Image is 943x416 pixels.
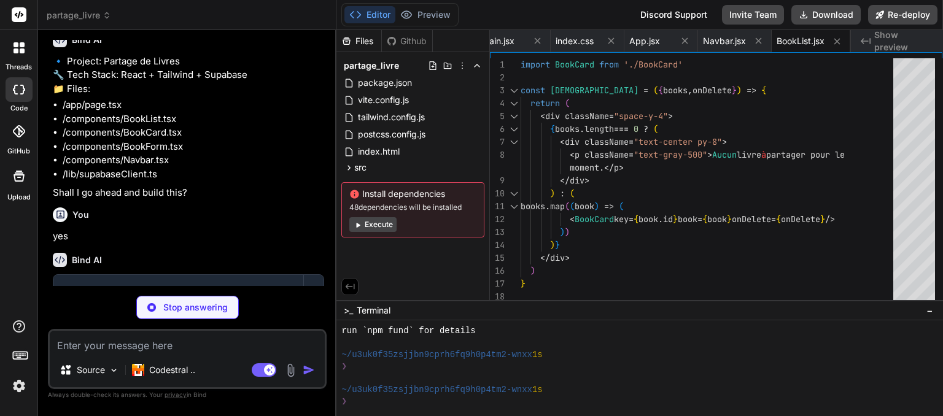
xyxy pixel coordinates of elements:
span: > [707,149,712,160]
span: − [926,304,933,317]
span: ( [653,85,658,96]
span: index.css [556,35,594,47]
span: ) [530,265,535,276]
span: </ [560,175,570,186]
span: ) [737,85,742,96]
span: package.json [357,75,413,90]
img: Codestral 25.01 [132,364,144,376]
span: div className [545,110,609,121]
div: 2 [490,71,505,84]
span: map [550,201,565,212]
div: 8 [490,148,505,161]
span: > [584,175,589,186]
h6: Bind AI [72,34,102,46]
div: 14 [490,239,505,252]
li: /components/Navbar.tsx [63,153,324,168]
span: from [599,59,619,70]
div: Click to collapse the range. [506,97,522,110]
span: partage_livre [344,60,399,72]
span: .</ [599,162,614,173]
span: ( [619,201,624,212]
div: 13 [490,226,505,239]
div: 12 [490,213,505,226]
span: = [629,149,634,160]
span: length [584,123,614,134]
button: Download [791,5,861,25]
span: } [820,214,825,225]
span: "text-center py-8" [634,136,722,147]
span: : [560,188,565,199]
span: book [638,214,658,225]
span: div className [565,136,629,147]
span: "text-gray-500" [634,149,707,160]
span: tailwind.config.js [357,110,426,125]
span: div [550,252,565,263]
span: src [354,161,367,174]
span: = [629,214,634,225]
span: = [643,85,648,96]
span: id [663,214,673,225]
span: ) [594,201,599,212]
li: /components/BookForm.tsx [63,140,324,154]
button: − [924,301,936,320]
span: } [521,278,526,289]
span: onDelete [732,214,771,225]
label: Upload [7,192,31,202]
span: ( [653,123,658,134]
span: import [521,59,550,70]
span: Navbar.jsx [703,35,746,47]
div: 6 [490,123,505,136]
div: Click to collapse the range. [506,187,522,200]
button: Editor [344,6,395,23]
span: onDelete [693,85,732,96]
button: Preview [395,6,456,23]
div: 18 [490,290,505,303]
span: . [580,123,584,134]
span: vite.config.js [357,93,410,107]
span: ) [550,239,555,250]
p: 🔹 Project: Partage de Livres 🔧 Tech Stack: React + Tailwind + Supabase 📁 Files: [53,55,324,96]
span: . [658,214,663,225]
span: 1s [532,349,543,361]
span: ( [565,98,570,109]
span: ~/u3uk0f35zsjjbn9cprh6fq9h0p4tm2-wnxx [341,384,532,396]
span: ) [560,226,565,237]
span: ( [565,201,570,212]
div: Click to collapse the range. [506,200,522,213]
span: ) [565,226,570,237]
label: threads [6,62,32,72]
div: Click to collapse the range. [506,123,522,136]
span: ~/u3uk0f35zsjjbn9cprh6fq9h0p4tm2-wnxx [341,349,532,361]
span: postcss.config.js [357,127,427,142]
span: const [521,85,545,96]
span: ( [570,201,575,212]
div: Github [382,35,432,47]
span: ) [550,188,555,199]
span: === [614,123,629,134]
span: > [565,252,570,263]
div: 11 [490,200,505,213]
p: Source [77,364,105,376]
span: = [609,110,614,121]
span: book [707,214,727,225]
span: livre [737,149,761,160]
span: { [776,214,781,225]
span: { [658,85,663,96]
span: 1s [532,384,543,396]
span: { [761,85,766,96]
img: icon [303,364,315,376]
div: Files [336,35,381,47]
span: { [550,123,555,134]
img: Pick Models [109,365,119,376]
li: /app/page.tsx [63,98,324,112]
span: Install dependencies [349,188,476,200]
span: main.jsx [482,35,514,47]
button: Re-deploy [868,5,937,25]
p: Codestral .. [149,364,195,376]
p: Shall I go ahead and build this? [53,186,324,200]
div: 17 [490,277,505,290]
button: Invite Team [722,5,784,25]
div: Partage de Livres [66,283,291,296]
span: return [530,98,560,109]
div: Click to collapse the range. [506,84,522,97]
